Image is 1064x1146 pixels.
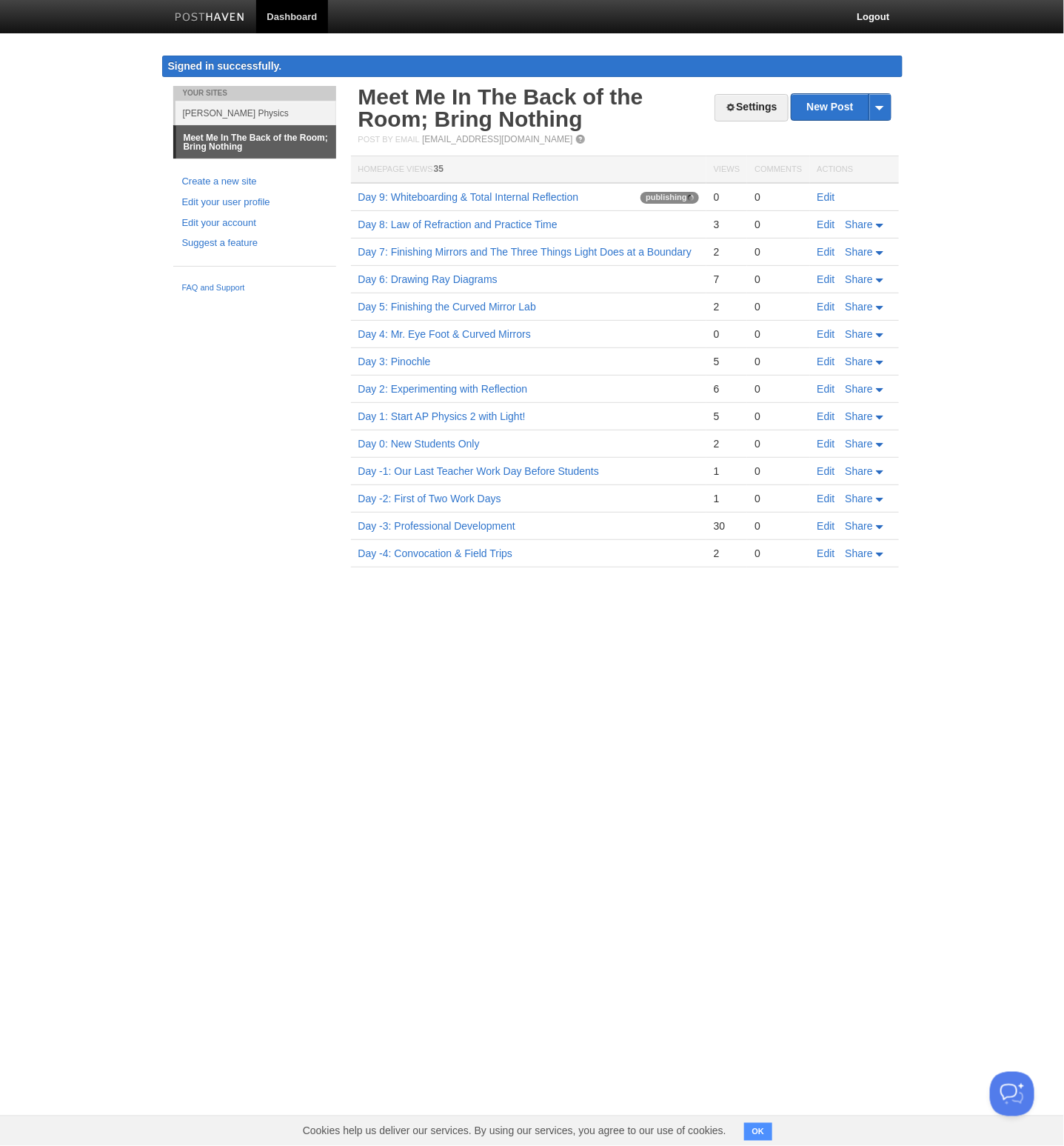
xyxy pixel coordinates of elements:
[714,410,740,423] div: 5
[754,382,802,396] div: 0
[754,410,802,423] div: 0
[754,437,802,450] div: 0
[358,191,579,203] a: Day 9: Whiteboarding & Total Internal Reflection
[714,327,740,341] div: 0
[175,101,336,125] a: [PERSON_NAME] Physics
[754,327,802,341] div: 0
[846,465,873,477] span: Share
[714,492,740,505] div: 1
[162,56,903,77] div: Signed in successfully.
[846,493,873,504] span: Share
[846,410,873,422] span: Share
[817,356,835,367] a: Edit
[817,246,835,258] a: Edit
[754,464,802,478] div: 0
[792,94,890,120] a: New Post
[182,195,327,210] a: Edit your user profile
[182,216,327,231] a: Edit your account
[846,383,873,395] span: Share
[817,410,835,422] a: Edit
[846,438,873,450] span: Share
[846,273,873,285] span: Share
[714,245,740,259] div: 2
[846,547,873,559] span: Share
[754,492,802,505] div: 0
[182,236,327,251] a: Suggest a feature
[817,328,835,340] a: Edit
[810,156,899,184] th: Actions
[358,356,431,367] a: Day 3: Pinochle
[358,301,536,313] a: Day 5: Finishing the Curved Mirror Lab
[817,520,835,532] a: Edit
[173,86,336,101] li: Your Sites
[754,218,802,231] div: 0
[754,300,802,313] div: 0
[358,84,643,131] a: Meet Me In The Back of the Room; Bring Nothing
[817,465,835,477] a: Edit
[714,464,740,478] div: 1
[817,273,835,285] a: Edit
[640,192,699,204] span: publishing
[358,246,692,258] a: Day 7: Finishing Mirrors and The Three Things Light Does at a Boundary
[358,219,558,230] a: Day 8: Law of Refraction and Practice Time
[706,156,747,184] th: Views
[754,190,802,204] div: 0
[846,328,873,340] span: Share
[422,134,572,144] a: [EMAIL_ADDRESS][DOMAIN_NAME]
[358,438,480,450] a: Day 0: New Students Only
[990,1072,1034,1116] iframe: Help Scout Beacon - Open
[754,245,802,259] div: 0
[714,437,740,450] div: 2
[744,1123,773,1141] button: OK
[846,246,873,258] span: Share
[817,219,835,230] a: Edit
[288,1116,741,1146] span: Cookies help us deliver our services. By using our services, you agree to our use of cookies.
[714,300,740,313] div: 2
[358,328,531,340] a: Day 4: Mr. Eye Foot & Curved Mirrors
[754,547,802,560] div: 0
[688,195,694,201] img: loading-tiny-gray.gif
[817,383,835,395] a: Edit
[351,156,706,184] th: Homepage Views
[747,156,809,184] th: Comments
[846,520,873,532] span: Share
[817,547,835,559] a: Edit
[358,493,501,504] a: Day -2: First of Two Work Days
[846,356,873,367] span: Share
[754,355,802,368] div: 0
[358,520,515,532] a: Day -3: Professional Development
[176,126,336,159] a: Meet Me In The Back of the Room; Bring Nothing
[817,438,835,450] a: Edit
[714,190,740,204] div: 0
[358,273,498,285] a: Day 6: Drawing Ray Diagrams
[182,281,327,295] a: FAQ and Support
[714,519,740,533] div: 30
[817,191,835,203] a: Edit
[358,547,513,559] a: Day -4: Convocation & Field Trips
[358,410,526,422] a: Day 1: Start AP Physics 2 with Light!
[714,547,740,560] div: 2
[817,301,835,313] a: Edit
[358,135,420,144] span: Post by Email
[754,519,802,533] div: 0
[714,218,740,231] div: 3
[846,301,873,313] span: Share
[358,465,600,477] a: Day -1: Our Last Teacher Work Day Before Students
[714,382,740,396] div: 6
[714,273,740,286] div: 7
[434,164,444,174] span: 35
[754,273,802,286] div: 0
[846,219,873,230] span: Share
[714,355,740,368] div: 5
[175,13,245,24] img: Posthaven-bar
[715,94,788,121] a: Settings
[182,174,327,190] a: Create a new site
[817,493,835,504] a: Edit
[358,383,528,395] a: Day 2: Experimenting with Reflection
